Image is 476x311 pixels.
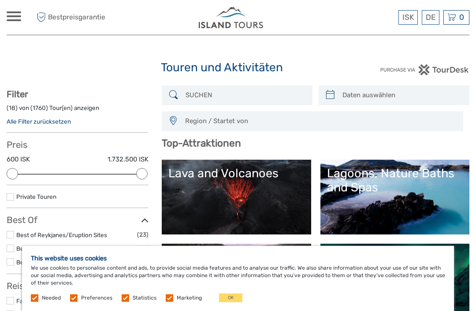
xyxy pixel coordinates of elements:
[108,155,149,164] label: 1.732.500 ISK
[133,294,156,302] label: Statistics
[458,13,465,22] span: 0
[177,294,202,302] label: Marketing
[22,246,454,311] div: We use cookies to personalise content and ads, to provide social media features and to analyse ou...
[7,89,28,99] strong: Filter
[42,294,61,302] label: Needed
[7,118,71,125] a: Alle Filter zurücksetzen
[181,114,459,128] button: Region / Startet von
[12,15,100,22] p: We're away right now. Please check back later!
[402,13,414,22] span: ISK
[199,7,264,28] img: Iceland ProTravel
[327,166,463,195] div: Lagoons, Nature Baths and Spas
[16,259,55,266] a: Best of Winter
[327,166,463,228] a: Lagoons, Nature Baths and Spas
[7,281,149,291] h3: Reisemethode
[339,88,465,103] input: Daten auswählen
[137,230,149,240] span: (23)
[16,245,61,252] a: Best of Summer
[81,294,112,302] label: Preferences
[7,155,30,164] label: 600 ISK
[137,243,149,253] span: (34)
[34,10,123,25] span: Bestpreisgarantie
[162,137,241,149] b: Top-Attraktionen
[33,104,46,112] label: 1760
[7,104,149,117] div: ( ) von ( ) Tour(en) anzeigen
[31,255,445,262] h5: This website uses cookies
[422,10,439,25] div: DE
[182,88,308,103] input: SUCHEN
[16,193,56,200] a: Private Touren
[168,166,304,228] a: Lava and Volcanoes
[16,231,107,238] a: Best of Reykjanes/Eruption Sites
[380,64,469,75] img: PurchaseViaTourDesk.png
[7,215,149,225] h3: Best Of
[16,297,37,304] a: Fahrrad
[7,139,149,150] h3: Preis
[161,61,315,75] h1: Touren und Aktivitäten
[168,166,304,180] div: Lava and Volcanoes
[101,14,112,24] button: Open LiveChat chat widget
[9,104,15,112] label: 18
[219,293,242,302] button: OK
